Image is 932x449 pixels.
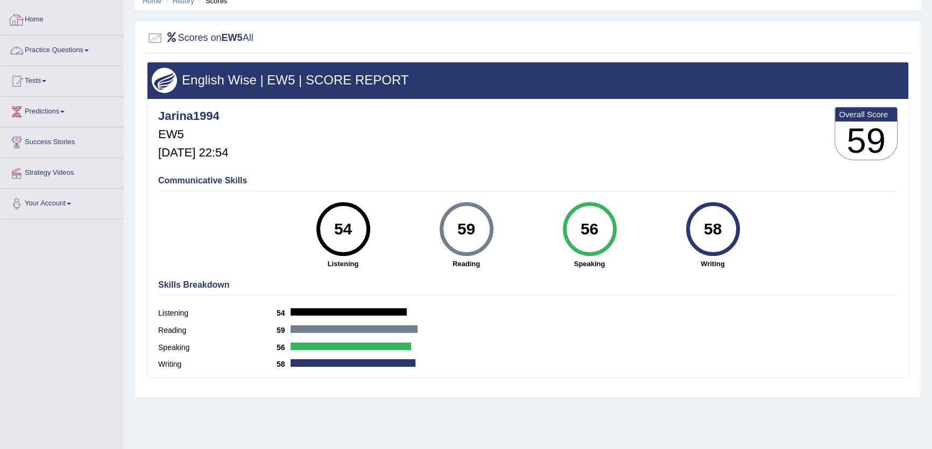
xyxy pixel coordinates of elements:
[287,259,399,269] strong: Listening
[158,110,228,123] h4: Jarina1994
[158,280,898,290] h4: Skills Breakdown
[277,326,291,334] b: 59
[570,206,609,252] div: 56
[410,259,523,269] strong: Reading
[158,146,228,159] h5: [DATE] 22:54
[158,176,898,186] h4: Communicative Skills
[693,206,732,252] div: 58
[152,68,177,93] img: wings.png
[323,206,363,252] div: 54
[1,66,123,93] a: Tests
[158,308,277,319] label: Listening
[1,127,123,154] a: Success Stories
[835,122,897,160] h3: 59
[277,360,291,368] b: 58
[158,325,277,336] label: Reading
[222,32,243,43] b: EW5
[158,359,277,370] label: Writing
[656,259,769,269] strong: Writing
[1,35,123,62] a: Practice Questions
[1,5,123,32] a: Home
[147,30,253,46] h2: Scores on All
[277,309,291,317] b: 54
[447,206,486,252] div: 59
[152,73,904,87] h3: English Wise | EW5 | SCORE REPORT
[277,343,291,352] b: 56
[533,259,646,269] strong: Speaking
[158,342,277,353] label: Speaking
[158,128,228,141] h5: EW5
[839,110,893,119] b: Overall Score
[1,189,123,216] a: Your Account
[1,97,123,124] a: Predictions
[1,158,123,185] a: Strategy Videos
